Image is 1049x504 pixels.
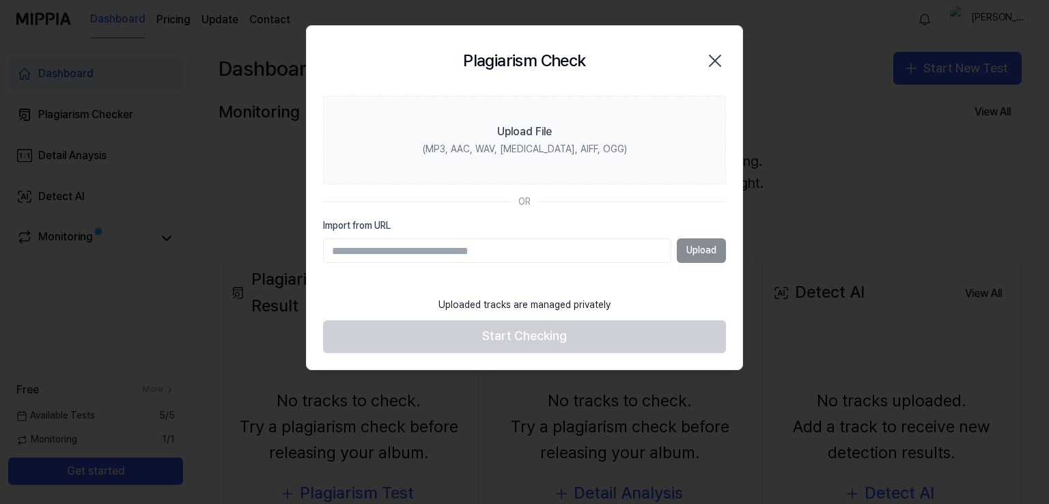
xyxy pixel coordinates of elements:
[518,195,531,209] div: OR
[463,48,585,74] h2: Plagiarism Check
[423,143,627,156] div: (MP3, AAC, WAV, [MEDICAL_DATA], AIFF, OGG)
[323,219,726,233] label: Import from URL
[497,124,552,140] div: Upload File
[430,290,619,320] div: Uploaded tracks are managed privately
